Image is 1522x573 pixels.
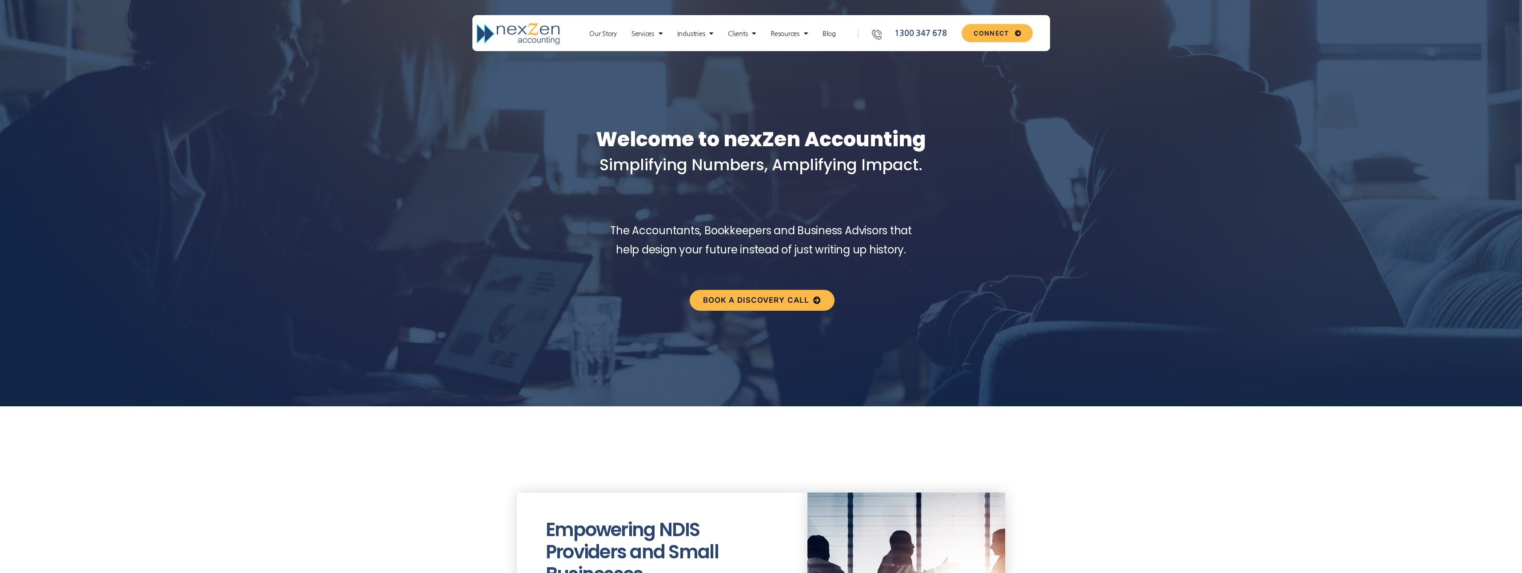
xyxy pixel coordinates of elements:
a: CONNECT [962,24,1032,42]
a: Industries [673,29,718,38]
span: Simplifying Numbers, Amplifying Impact. [599,154,923,176]
nav: Menu [572,29,853,38]
span: CONNECT [974,30,1009,36]
span: The Accountants, Bookkeepers and Business Advisors that help design your future instead of just w... [610,223,912,257]
a: Services [627,29,667,38]
a: Our Story [585,29,621,38]
a: Blog [818,29,840,38]
span: 1300 347 678 [892,28,947,40]
a: Resources [766,29,812,38]
span: Book a discovery call [703,297,809,304]
a: Clients [723,29,760,38]
a: Book a discovery call [690,290,835,311]
a: 1300 347 678 [871,28,959,40]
